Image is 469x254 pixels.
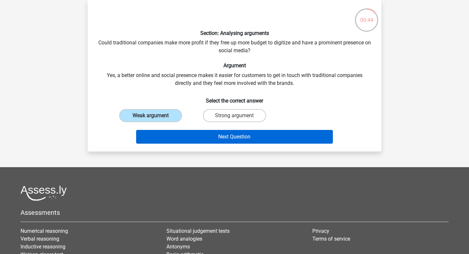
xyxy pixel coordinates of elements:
div: Could traditional companies make more profit if they free up more budget to digitize and have a p... [90,5,379,146]
div: 00:44 [354,8,379,24]
a: Terms of service [312,236,350,242]
h5: Assessments [21,209,448,216]
h6: Section: Analysing arguments [98,30,371,36]
a: Privacy [312,228,329,234]
h6: Select the correct answer [98,92,371,104]
a: Situational judgement tests [166,228,230,234]
a: Word analogies [166,236,202,242]
h6: Argument [98,62,371,69]
button: Next Question [136,130,333,144]
label: Strong argument [203,109,266,122]
a: Inductive reasoning [21,244,65,250]
a: Numerical reasoning [21,228,68,234]
a: Verbal reasoning [21,236,59,242]
img: Assessly logo [21,185,67,201]
a: Antonyms [166,244,190,250]
label: Weak argument [119,109,182,122]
